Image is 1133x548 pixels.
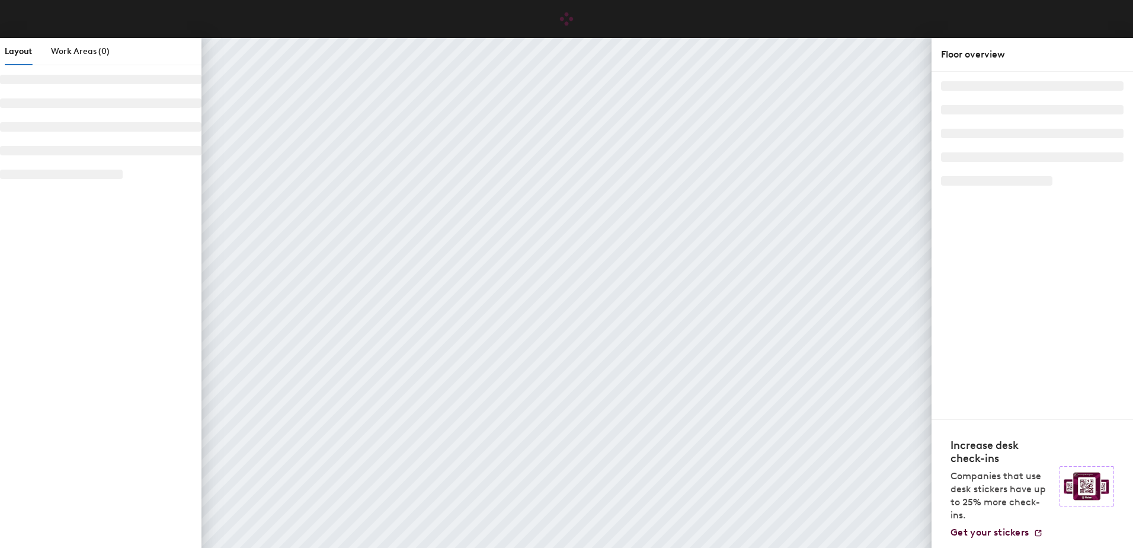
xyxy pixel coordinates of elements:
span: Get your stickers [950,527,1029,538]
span: Work Areas (0) [51,46,110,56]
p: Companies that use desk stickers have up to 25% more check-ins. [950,470,1052,522]
img: Sticker logo [1060,466,1114,506]
h4: Increase desk check-ins [950,439,1052,465]
a: Get your stickers [950,527,1043,539]
div: Floor overview [941,47,1124,62]
span: Layout [5,46,32,56]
